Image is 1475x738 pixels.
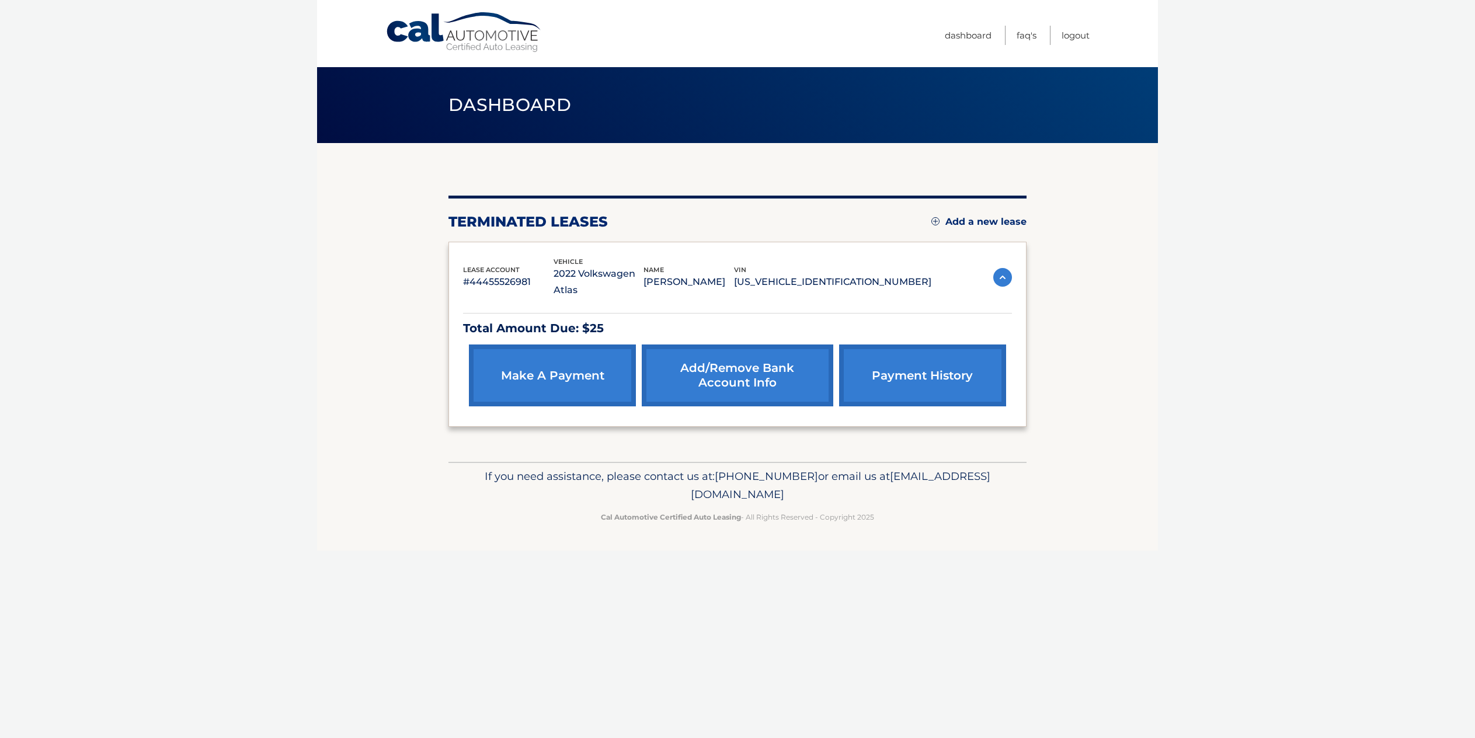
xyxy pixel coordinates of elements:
span: name [643,266,664,274]
a: Logout [1062,26,1090,45]
span: [PHONE_NUMBER] [715,469,818,483]
p: - All Rights Reserved - Copyright 2025 [456,511,1019,523]
strong: Cal Automotive Certified Auto Leasing [601,513,741,521]
a: Cal Automotive [385,12,543,53]
a: FAQ's [1017,26,1036,45]
span: lease account [463,266,520,274]
a: Add a new lease [931,216,1027,228]
img: add.svg [931,217,940,225]
h2: terminated leases [448,213,608,231]
p: If you need assistance, please contact us at: or email us at [456,467,1019,504]
p: 2022 Volkswagen Atlas [554,266,644,298]
span: Dashboard [448,94,571,116]
p: [PERSON_NAME] [643,274,734,290]
span: vehicle [554,257,583,266]
span: vin [734,266,746,274]
a: Add/Remove bank account info [642,344,833,406]
p: [US_VEHICLE_IDENTIFICATION_NUMBER] [734,274,931,290]
a: payment history [839,344,1006,406]
a: Dashboard [945,26,992,45]
p: #44455526981 [463,274,554,290]
p: Total Amount Due: $25 [463,318,1012,339]
a: make a payment [469,344,636,406]
img: accordion-active.svg [993,268,1012,287]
